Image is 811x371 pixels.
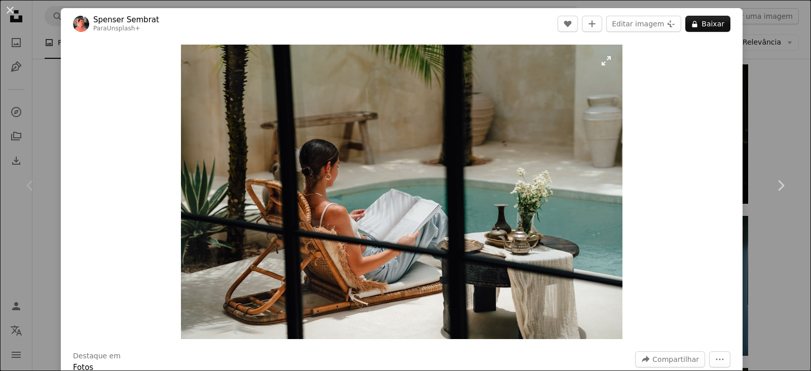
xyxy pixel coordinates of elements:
a: Próximo [750,137,811,234]
span: Compartilhar [652,352,699,367]
img: Ir para o perfil de Spenser Sembrat [73,16,89,32]
button: Mais ações [709,351,730,367]
button: Compartilhar esta imagem [635,351,705,367]
div: Para [93,25,159,33]
button: Adicionar à coleção [582,16,602,32]
button: Editar imagem [606,16,681,32]
h3: Destaque em [73,351,121,361]
button: Baixar [685,16,730,32]
button: Curtir [558,16,578,32]
a: Spenser Sembrat [93,15,159,25]
button: Ampliar esta imagem [181,45,622,339]
a: Unsplash+ [107,25,140,32]
img: uma mulher sentada em uma cadeira à beira de uma piscina lendo um livro [181,45,622,339]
